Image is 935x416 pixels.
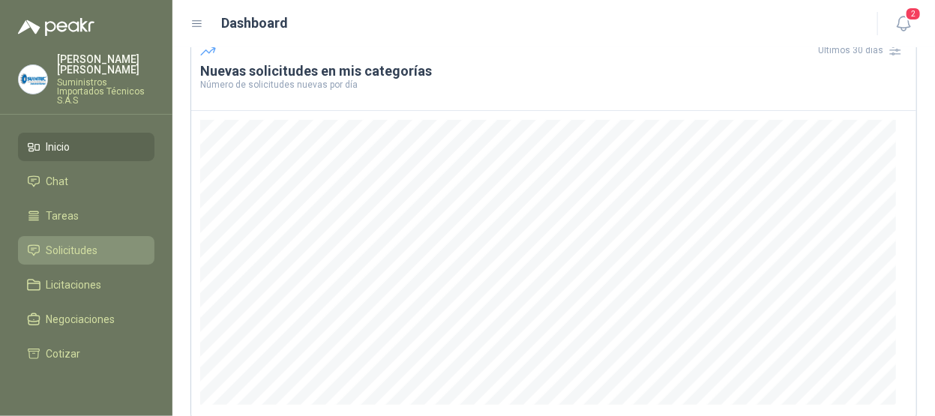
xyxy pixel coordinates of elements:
button: 2 [890,10,917,37]
p: [PERSON_NAME] [PERSON_NAME] [57,54,154,75]
a: Licitaciones [18,271,154,299]
a: Chat [18,167,154,196]
h1: Dashboard [222,13,289,34]
h3: Nuevas solicitudes en mis categorías [200,62,907,80]
p: Suministros Importados Técnicos S.A.S [57,78,154,105]
a: Tareas [18,202,154,230]
p: Número de solicitudes nuevas por día [200,80,907,89]
span: Chat [46,173,69,190]
a: Inicio [18,133,154,161]
a: Negociaciones [18,305,154,334]
span: Negociaciones [46,311,115,328]
a: Cotizar [18,340,154,368]
span: Solicitudes [46,242,98,259]
span: Tareas [46,208,79,224]
div: Últimos 30 días [818,38,907,62]
img: Logo peakr [18,18,94,36]
img: Company Logo [19,65,47,94]
span: Cotizar [46,346,81,362]
span: 2 [905,7,922,21]
span: Inicio [46,139,70,155]
span: Licitaciones [46,277,102,293]
a: Solicitudes [18,236,154,265]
